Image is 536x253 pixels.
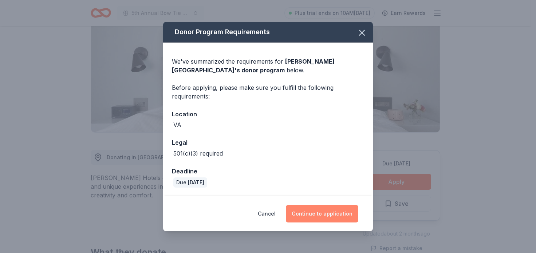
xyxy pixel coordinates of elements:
[173,120,181,129] div: VA
[172,166,364,176] div: Deadline
[258,205,276,222] button: Cancel
[172,138,364,147] div: Legal
[286,205,358,222] button: Continue to application
[163,22,373,43] div: Donor Program Requirements
[173,149,223,158] div: 501(c)(3) required
[173,177,207,188] div: Due [DATE]
[172,83,364,101] div: Before applying, please make sure you fulfill the following requirements:
[172,109,364,119] div: Location
[172,57,364,75] div: We've summarized the requirements for below.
